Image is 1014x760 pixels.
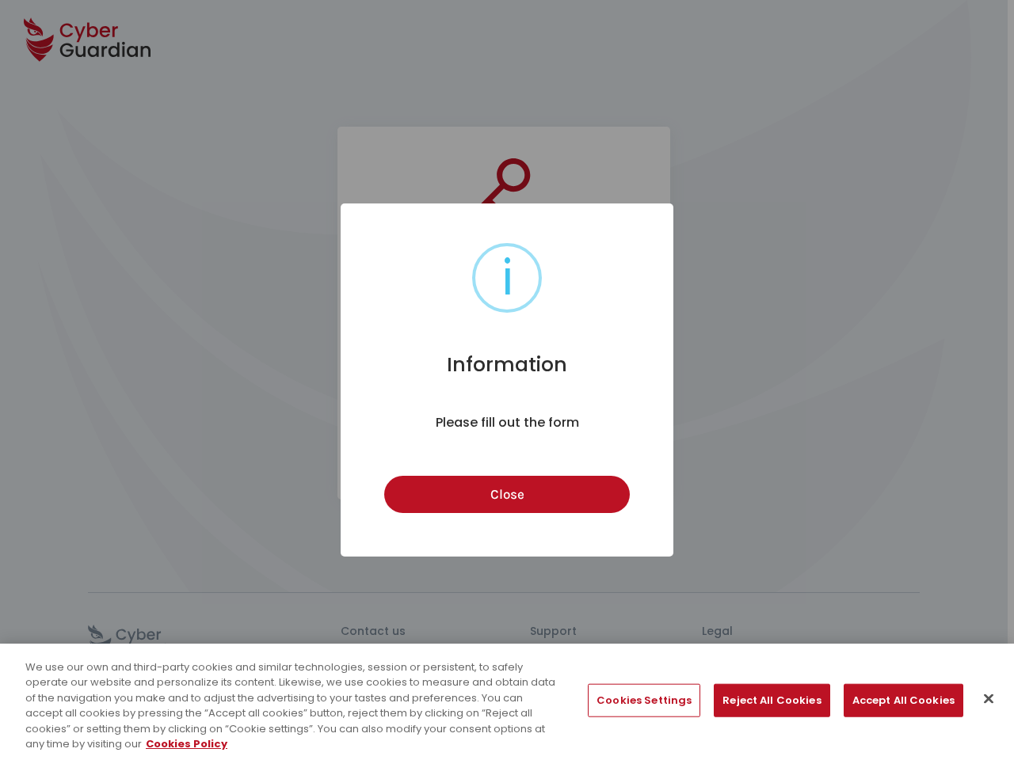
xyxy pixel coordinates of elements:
[971,682,1006,716] button: Close
[146,736,227,751] a: More information about your privacy, opens in a new tab
[25,659,558,752] div: We use our own and third-party cookies and similar technologies, session or persistent, to safely...
[844,684,963,717] button: Accept All Cookies
[501,246,513,310] div: i
[380,412,634,432] div: Please fill out the form
[384,476,629,513] button: Close
[588,684,700,717] button: Cookies Settings, Opens the preference center dialog
[447,352,567,377] h2: Information
[714,684,829,717] button: Reject All Cookies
